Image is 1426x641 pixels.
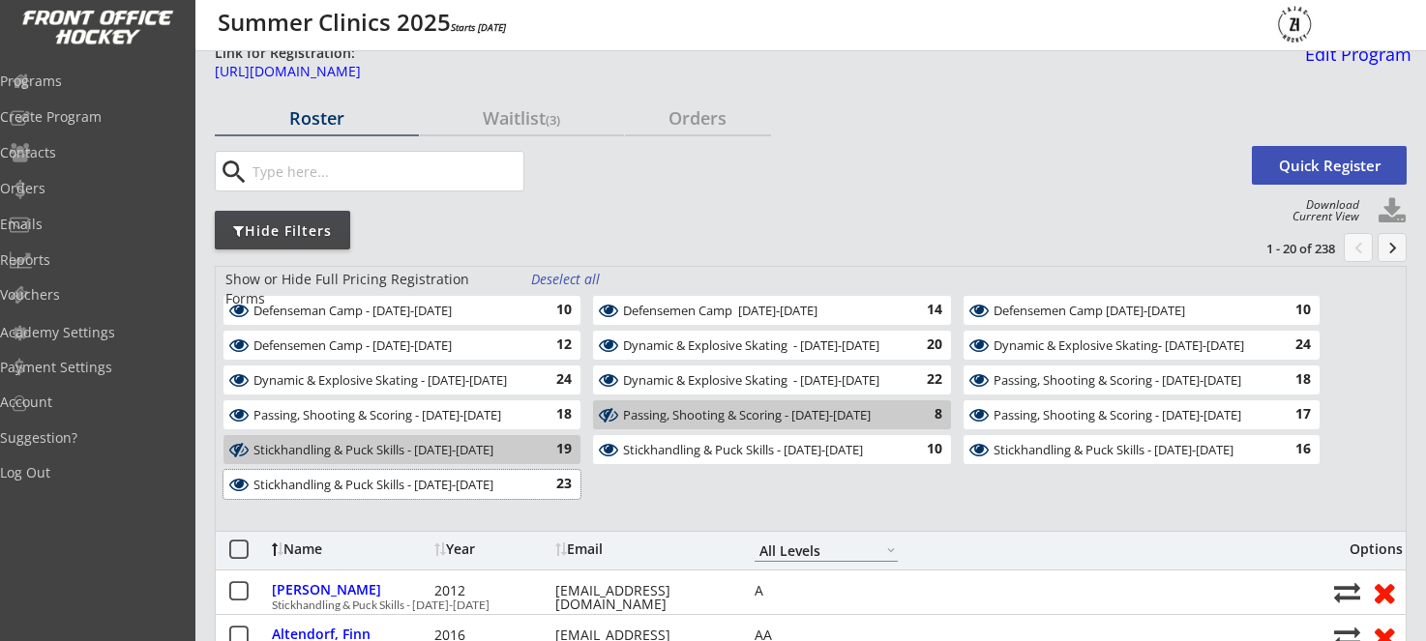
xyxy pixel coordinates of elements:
[625,109,771,127] div: Orders
[994,337,1267,356] div: Dynamic & Explosive Skating- August 13-14
[1366,577,1402,607] button: Remove from roster (no refund)
[994,407,1267,425] div: Passing, Shooting & Scoring - August 20-21
[420,109,624,127] div: Waitlist
[272,599,1323,611] div: Stickhandling & Puck Skills - [DATE]-[DATE]
[1283,199,1359,222] div: Download Current View
[272,627,430,641] div: Altendorf, Finn
[253,303,528,321] div: Defenseman Camp - August 13-14
[253,408,528,423] div: Passing, Shooting & Scoring - [DATE]-[DATE]
[253,337,528,356] div: Defensemen Camp - August 20-21
[218,157,250,188] button: search
[533,335,572,355] div: 12
[623,304,898,319] div: Defensemen Camp [DATE]-[DATE]
[533,475,572,494] div: 23
[555,542,729,556] div: Email
[904,405,942,424] div: 8
[755,584,898,597] div: A
[533,440,572,459] div: 19
[451,20,506,34] em: Starts [DATE]
[272,542,430,556] div: Name
[994,303,1267,321] div: Defensemen Camp August 18-19
[1272,440,1311,459] div: 16
[623,443,898,458] div: Stickhandling & Puck Skills - [DATE]-[DATE]
[253,443,528,458] div: Stickhandling & Puck Skills - [DATE]-[DATE]
[1297,45,1411,79] a: Edit Program
[253,372,528,391] div: Dynamic & Explosive Skating - August 18-19
[623,303,898,321] div: Defensemen Camp August 11-12
[994,338,1267,354] div: Dynamic & Explosive Skating- [DATE]-[DATE]
[904,440,942,459] div: 10
[1272,405,1311,424] div: 17
[533,405,572,424] div: 18
[623,338,898,354] div: Dynamic & Explosive Skating - [DATE]-[DATE]
[253,477,528,495] div: Stickhandling & Puck Skills - August 20-21
[1272,370,1311,390] div: 18
[253,407,528,425] div: Passing, Shooting & Scoring - August 13-14
[434,584,550,597] div: 2012
[994,373,1267,389] div: Passing, Shooting & Scoring - [DATE]-[DATE]
[994,443,1267,458] div: Stickhandling & Puck Skills - [DATE]-[DATE]
[623,373,898,389] div: Dynamic & Explosive Skating - [DATE]-[DATE]
[215,65,1190,89] a: [URL][DOMAIN_NAME]
[249,152,523,190] input: Type here...
[215,44,358,63] div: Link for Registration:
[533,301,572,320] div: 10
[215,221,350,241] div: Hide Filters
[904,301,942,320] div: 14
[1334,579,1360,605] button: Move player
[1344,233,1373,262] button: chevron_left
[1378,197,1407,226] button: Click to download full roster. Your browser settings may try to block it, check your security set...
[546,111,560,129] font: (3)
[994,408,1267,423] div: Passing, Shooting & Scoring - [DATE]-[DATE]
[253,373,528,389] div: Dynamic & Explosive Skating - [DATE]-[DATE]
[623,407,898,425] div: Passing, Shooting & Scoring - August 18-19
[225,270,509,307] div: Show or Hide Full Pricing Registration Forms
[1252,146,1407,185] button: Quick Register
[555,584,729,611] div: [EMAIL_ADDRESS][DOMAIN_NAME]
[623,337,898,356] div: Dynamic & Explosive Skating - August 11-12
[623,408,898,423] div: Passing, Shooting & Scoring - [DATE]-[DATE]
[272,583,430,597] div: [PERSON_NAME]
[253,304,528,319] div: Defenseman Camp - [DATE]-[DATE]
[533,370,572,390] div: 24
[1234,240,1335,257] div: 1 - 20 of 238
[1378,233,1407,262] button: keyboard_arrow_right
[434,542,550,556] div: Year
[1272,301,1311,320] div: 10
[904,370,942,390] div: 22
[253,478,528,493] div: Stickhandling & Puck Skills - [DATE]-[DATE]
[904,335,942,355] div: 20
[253,442,528,460] div: Stickhandling & Puck Skills - August 11-12
[994,372,1267,391] div: Passing, Shooting & Scoring - August 11-12
[215,109,419,127] div: Roster
[1334,542,1403,556] div: Options
[215,65,1190,78] div: [URL][DOMAIN_NAME]
[994,442,1267,460] div: Stickhandling & Puck Skills - August 18-19
[1297,45,1411,63] div: Edit Program
[994,304,1267,319] div: Defensemen Camp [DATE]-[DATE]
[531,270,603,289] div: Deselect all
[253,338,528,354] div: Defensemen Camp - [DATE]-[DATE]
[1272,335,1311,355] div: 24
[623,372,898,391] div: Dynamic & Explosive Skating - August 20-21
[623,442,898,460] div: Stickhandling & Puck Skills - August 13-14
